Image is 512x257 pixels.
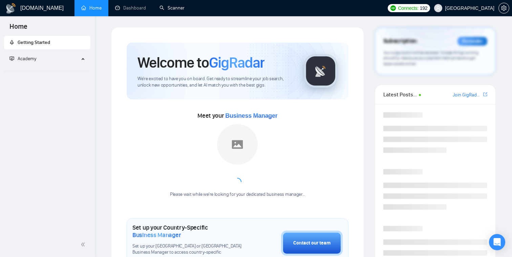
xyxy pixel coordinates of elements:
span: fund-projection-screen [9,56,14,61]
li: Academy Homepage [4,68,90,73]
div: Please wait while we're looking for your dedicated business manager... [166,191,309,198]
span: We're excited to have you on board. Get ready to streamline your job search, unlock new opportuni... [137,76,293,89]
span: double-left [81,241,87,248]
span: Meet your [197,112,277,119]
div: Contact our team [293,239,330,247]
span: rocket [9,40,14,45]
span: Connects: [398,4,418,12]
img: placeholder.png [217,124,258,165]
span: Getting Started [18,40,50,45]
h1: Welcome to [137,53,264,72]
span: Your subscription will be renewed. To keep things running smoothly, make sure your payment method... [383,50,478,66]
span: Subscription [383,36,417,47]
span: loading [232,177,243,188]
a: export [483,91,487,98]
span: user [436,6,441,10]
img: gigradar-logo.png [304,54,338,88]
div: Reminder [457,37,487,46]
span: Latest Posts from the GigRadar Community [383,90,417,99]
img: upwork-logo.png [390,5,396,11]
div: Open Intercom Messenger [489,234,505,250]
a: setting [498,5,509,11]
a: dashboardDashboard [115,5,146,11]
h1: Set up your Country-Specific [132,224,247,239]
a: Join GigRadar Slack Community [453,91,482,99]
span: Academy [9,56,36,62]
button: Contact our team [281,231,343,256]
span: Business Manager [132,231,181,239]
a: homeHome [81,5,102,11]
span: 192 [420,4,427,12]
span: Academy [18,56,36,62]
span: Home [4,22,33,36]
a: searchScanner [159,5,185,11]
span: Business Manager [225,112,277,119]
li: Getting Started [4,36,90,49]
button: setting [498,3,509,14]
img: logo [5,3,16,14]
span: export [483,92,487,97]
span: GigRadar [209,53,264,72]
